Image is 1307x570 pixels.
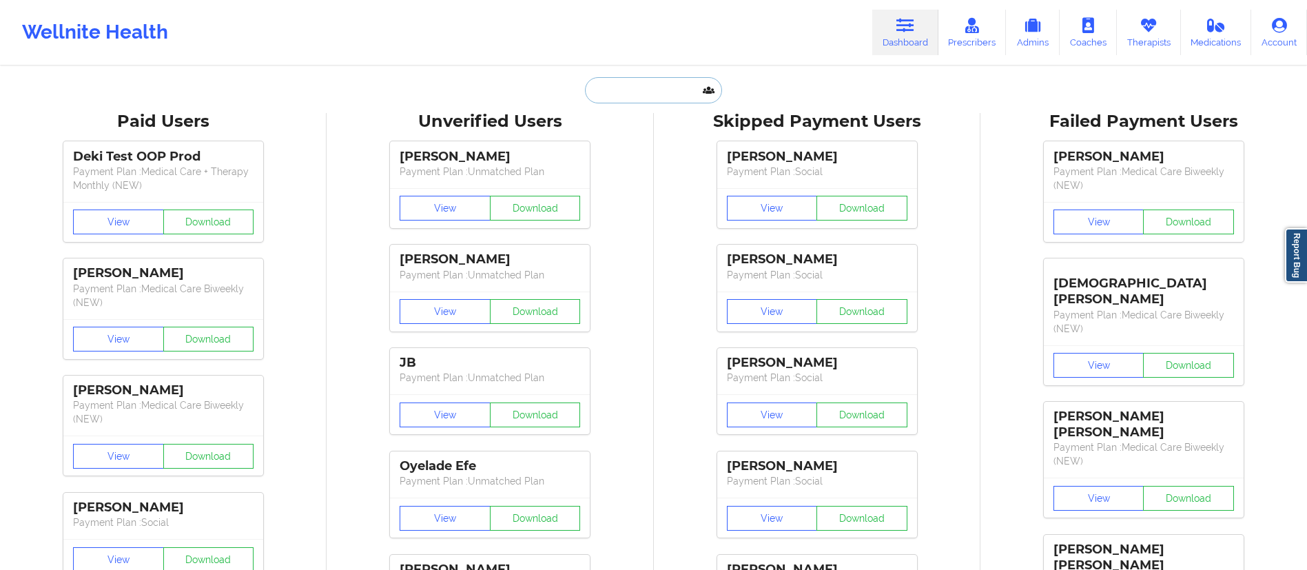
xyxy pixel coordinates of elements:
p: Payment Plan : Unmatched Plan [400,165,580,179]
button: View [400,299,491,324]
p: Payment Plan : Medical Care Biweekly (NEW) [73,282,254,309]
div: [PERSON_NAME] [400,252,580,267]
div: Unverified Users [336,111,644,132]
p: Payment Plan : Unmatched Plan [400,474,580,488]
div: [PERSON_NAME] [73,383,254,398]
p: Payment Plan : Medical Care Biweekly (NEW) [1053,308,1234,336]
button: View [73,210,164,234]
div: Skipped Payment Users [663,111,971,132]
div: JB [400,355,580,371]
a: Medications [1181,10,1252,55]
button: Download [1143,210,1234,234]
button: View [73,327,164,352]
button: Download [816,299,907,324]
div: Oyelade Efe [400,458,580,474]
button: Download [816,196,907,221]
div: [PERSON_NAME] [727,458,907,474]
button: Download [490,403,581,427]
p: Payment Plan : Social [727,165,907,179]
p: Payment Plan : Unmatched Plan [400,268,580,282]
div: [PERSON_NAME] [73,265,254,281]
p: Payment Plan : Medical Care Biweekly (NEW) [1053,440,1234,468]
button: View [727,299,818,324]
button: View [727,506,818,531]
div: [PERSON_NAME] [727,355,907,371]
a: Report Bug [1285,228,1307,283]
p: Payment Plan : Medical Care Biweekly (NEW) [73,398,254,426]
button: Download [1143,486,1234,511]
a: Therapists [1117,10,1181,55]
button: Download [490,299,581,324]
a: Dashboard [872,10,938,55]
button: View [727,403,818,427]
p: Payment Plan : Social [727,371,907,385]
button: View [400,196,491,221]
div: [PERSON_NAME] [400,149,580,165]
button: Download [490,196,581,221]
div: Paid Users [10,111,317,132]
button: Download [163,327,254,352]
div: [PERSON_NAME] [PERSON_NAME] [1053,409,1234,440]
button: View [727,196,818,221]
div: [PERSON_NAME] [73,500,254,516]
div: [PERSON_NAME] [727,252,907,267]
button: Download [1143,353,1234,378]
p: Payment Plan : Medical Care + Therapy Monthly (NEW) [73,165,254,192]
div: [DEMOGRAPHIC_DATA][PERSON_NAME] [1053,265,1234,307]
button: Download [490,506,581,531]
p: Payment Plan : Social [727,268,907,282]
button: View [1053,486,1144,511]
div: Failed Payment Users [990,111,1297,132]
button: Download [163,210,254,234]
button: View [400,506,491,531]
button: View [73,444,164,469]
p: Payment Plan : Social [73,516,254,529]
button: Download [816,403,907,427]
p: Payment Plan : Medical Care Biweekly (NEW) [1053,165,1234,192]
a: Account [1251,10,1307,55]
button: View [1053,353,1144,378]
a: Coaches [1060,10,1117,55]
div: Deki Test OOP Prod [73,149,254,165]
p: Payment Plan : Unmatched Plan [400,371,580,385]
a: Prescribers [938,10,1007,55]
p: Payment Plan : Social [727,474,907,488]
button: Download [816,506,907,531]
button: View [400,403,491,427]
div: [PERSON_NAME] [727,149,907,165]
button: Download [163,444,254,469]
a: Admins [1006,10,1060,55]
button: View [1053,210,1144,234]
div: [PERSON_NAME] [1053,149,1234,165]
